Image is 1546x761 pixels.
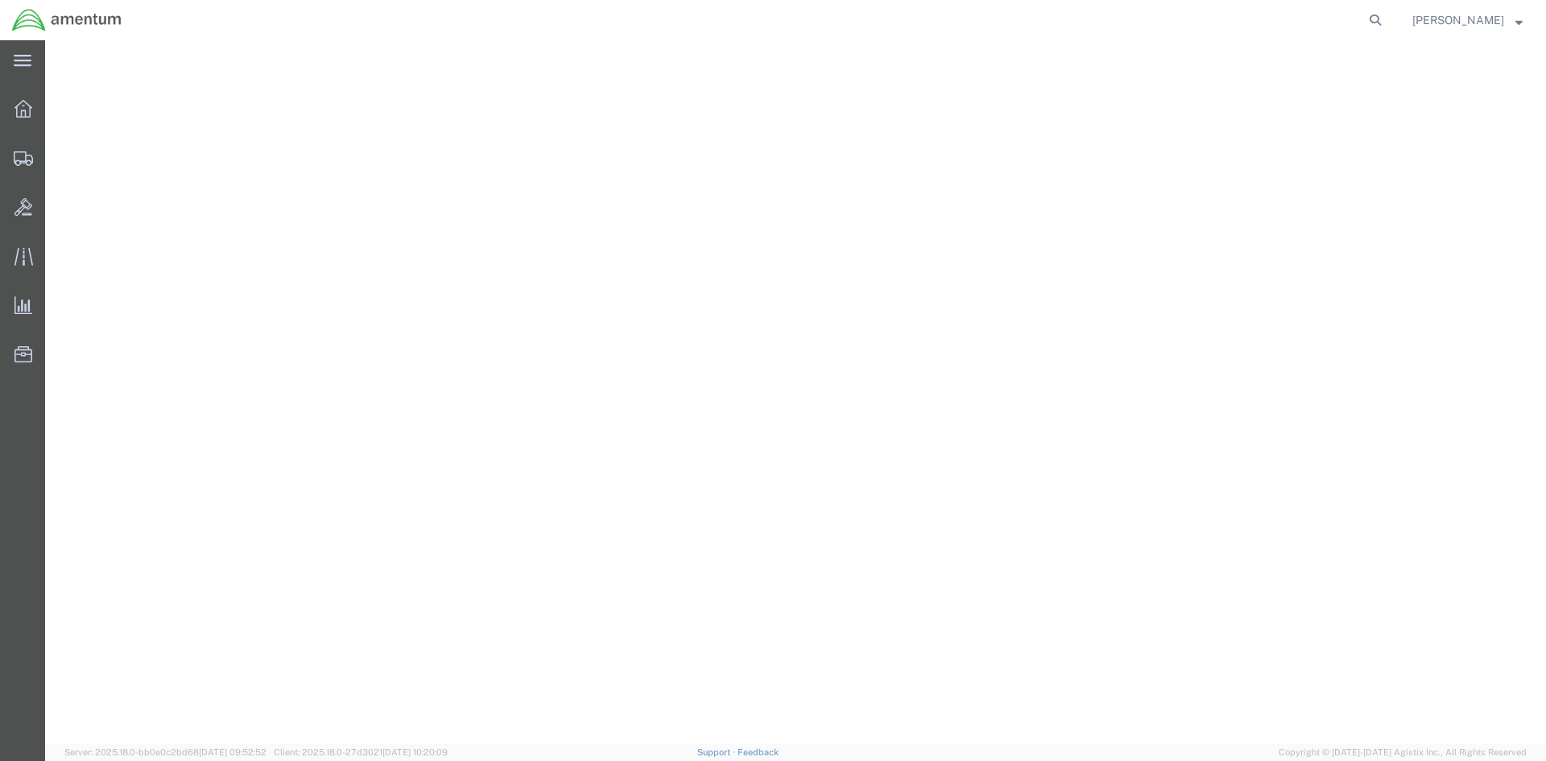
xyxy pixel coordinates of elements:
button: [PERSON_NAME] [1412,10,1523,30]
a: Feedback [738,747,779,757]
a: Support [697,747,738,757]
iframe: FS Legacy Container [45,40,1546,744]
span: Server: 2025.18.0-bb0e0c2bd68 [64,747,267,757]
span: Copyright © [DATE]-[DATE] Agistix Inc., All Rights Reserved [1279,746,1527,759]
span: Jessica White [1412,11,1504,29]
span: [DATE] 09:52:52 [199,747,267,757]
img: logo [11,8,122,32]
span: [DATE] 10:20:09 [382,747,448,757]
span: Client: 2025.18.0-27d3021 [274,747,448,757]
